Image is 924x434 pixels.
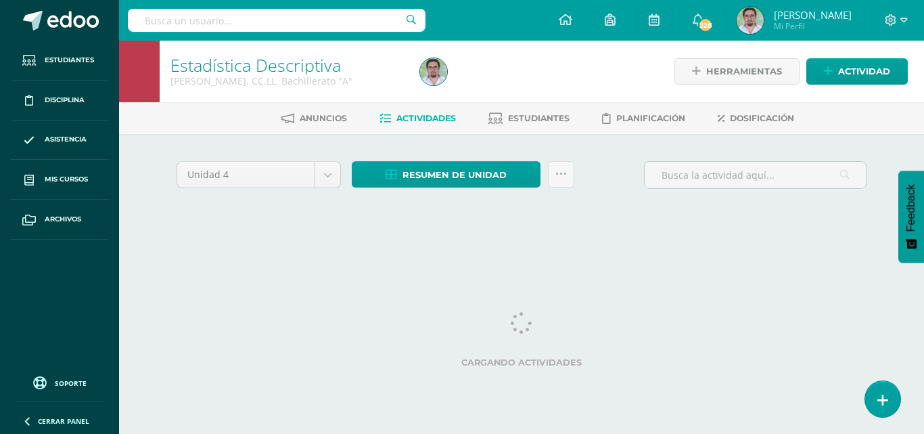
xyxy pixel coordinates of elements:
a: Soporte [16,373,103,391]
a: Actividad [806,58,908,85]
div: Quinto Bach. CC.LL. Bachillerato 'A' [170,74,404,87]
a: Resumen de unidad [352,161,540,188]
label: Cargando actividades [177,357,867,368]
a: Estudiantes [488,108,570,129]
input: Busca un usuario... [128,9,425,32]
a: Dosificación [718,108,794,129]
a: Asistencia [11,121,108,160]
span: Asistencia [45,134,87,145]
a: Archivos [11,200,108,240]
span: Soporte [55,378,87,388]
span: Resumen de unidad [402,162,507,188]
a: Estudiantes [11,41,108,81]
span: 228 [698,18,713,32]
input: Busca la actividad aquí... [645,162,866,188]
span: Estudiantes [45,55,94,66]
img: f06f2e3b1dffdd22395e1c7388ef173e.png [737,7,764,34]
span: Anuncios [300,113,347,123]
span: Mi Perfil [774,20,852,32]
a: Herramientas [674,58,800,85]
a: Planificación [602,108,685,129]
h1: Estadística Descriptiva [170,56,404,74]
a: Mis cursos [11,160,108,200]
a: Anuncios [281,108,347,129]
span: Unidad 4 [187,162,304,188]
a: Unidad 4 [177,162,340,188]
span: Actividades [396,113,456,123]
span: Actividad [838,59,890,84]
a: Actividades [379,108,456,129]
a: Disciplina [11,81,108,121]
span: Disciplina [45,95,85,106]
button: Feedback - Mostrar encuesta [898,171,924,263]
span: Cerrar panel [38,416,89,426]
a: Estadística Descriptiva [170,53,341,77]
span: Feedback [905,184,917,232]
span: Herramientas [706,59,782,84]
span: Mis cursos [45,174,88,185]
span: Dosificación [730,113,794,123]
span: Estudiantes [508,113,570,123]
span: Archivos [45,214,81,225]
span: Planificación [616,113,685,123]
img: f06f2e3b1dffdd22395e1c7388ef173e.png [420,58,447,85]
span: [PERSON_NAME] [774,8,852,22]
